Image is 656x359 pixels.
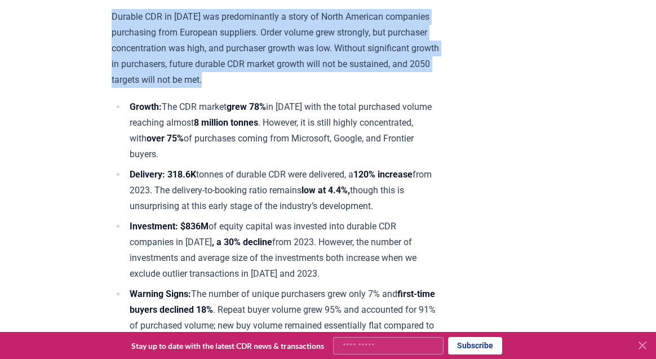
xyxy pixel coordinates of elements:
[126,99,441,162] li: The CDR market in [DATE] with the total purchased volume reaching almost . However, it is still h...
[130,221,209,232] strong: Investment: $836M
[130,289,435,315] strong: first-time buyers declined 18%
[112,9,441,88] p: Durable CDR in [DATE] was predominantly a story of North American companies purchasing from Europ...
[126,286,441,349] li: The number of unique purchasers grew only 7% and . Repeat buyer volume grew 95% and accounted for...
[302,185,350,196] strong: low at 4.4%,
[212,237,272,247] strong: , a 30% decline
[126,167,441,214] li: tonnes of durable CDR were delivered, a from 2023​. The delivery-to-booking ratio remains though ...
[130,169,196,180] strong: Delivery: 318.6K
[130,101,162,112] strong: Growth:
[147,133,184,144] strong: over 75%
[227,101,266,112] strong: grew 78%
[194,117,258,128] strong: 8 million tonnes
[130,289,191,299] strong: Warning Signs:
[353,169,413,180] strong: 120% increase
[126,219,441,282] li: of equity capital was invested into durable CDR companies in [DATE] from 2023​. However, the numb...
